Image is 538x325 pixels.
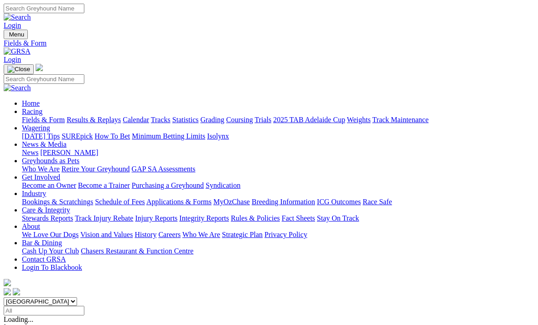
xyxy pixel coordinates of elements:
a: Bookings & Scratchings [22,198,93,206]
img: Search [4,13,31,21]
a: Results & Replays [67,116,121,124]
a: Trials [254,116,271,124]
a: Minimum Betting Limits [132,132,205,140]
a: Care & Integrity [22,206,70,214]
input: Select date [4,306,84,315]
div: About [22,231,534,239]
a: Bar & Dining [22,239,62,247]
a: Login [4,56,21,63]
a: Contact GRSA [22,255,66,263]
a: Cash Up Your Club [22,247,79,255]
a: Stewards Reports [22,214,73,222]
div: Get Involved [22,181,534,190]
a: ICG Outcomes [317,198,361,206]
a: Track Injury Rebate [75,214,133,222]
a: Stay On Track [317,214,359,222]
a: Grading [201,116,224,124]
a: Statistics [172,116,199,124]
a: Fact Sheets [282,214,315,222]
a: Breeding Information [252,198,315,206]
a: GAP SA Assessments [132,165,196,173]
img: twitter.svg [13,288,20,295]
a: Tracks [151,116,171,124]
a: Login [4,21,21,29]
a: Fields & Form [22,116,65,124]
a: Weights [347,116,371,124]
a: Calendar [123,116,149,124]
a: History [134,231,156,238]
a: Schedule of Fees [95,198,145,206]
a: Track Maintenance [372,116,429,124]
a: Careers [158,231,181,238]
a: Retire Your Greyhound [62,165,130,173]
img: logo-grsa-white.png [36,64,43,71]
a: Industry [22,190,46,197]
a: Greyhounds as Pets [22,157,79,165]
div: Wagering [22,132,534,140]
a: Race Safe [362,198,392,206]
img: Search [4,84,31,92]
div: News & Media [22,149,534,157]
a: Wagering [22,124,50,132]
button: Toggle navigation [4,64,34,74]
a: Who We Are [182,231,220,238]
a: How To Bet [95,132,130,140]
span: Loading... [4,315,33,323]
input: Search [4,4,84,13]
a: Get Involved [22,173,60,181]
a: Integrity Reports [179,214,229,222]
img: GRSA [4,47,31,56]
span: Menu [9,31,24,38]
a: About [22,222,40,230]
a: Fields & Form [4,39,534,47]
a: Login To Blackbook [22,263,82,271]
a: News [22,149,38,156]
div: Industry [22,198,534,206]
a: MyOzChase [213,198,250,206]
div: Care & Integrity [22,214,534,222]
img: logo-grsa-white.png [4,279,11,286]
a: Isolynx [207,132,229,140]
a: We Love Our Dogs [22,231,78,238]
div: Racing [22,116,534,124]
div: Bar & Dining [22,247,534,255]
a: 2025 TAB Adelaide Cup [273,116,345,124]
a: Strategic Plan [222,231,263,238]
a: Applications & Forms [146,198,212,206]
a: Syndication [206,181,240,189]
img: Close [7,66,30,73]
a: Privacy Policy [264,231,307,238]
a: Vision and Values [80,231,133,238]
a: News & Media [22,140,67,148]
img: facebook.svg [4,288,11,295]
a: Coursing [226,116,253,124]
a: Racing [22,108,42,115]
a: Home [22,99,40,107]
a: SUREpick [62,132,93,140]
div: Greyhounds as Pets [22,165,534,173]
a: [DATE] Tips [22,132,60,140]
a: Who We Are [22,165,60,173]
a: Injury Reports [135,214,177,222]
a: Rules & Policies [231,214,280,222]
a: Purchasing a Greyhound [132,181,204,189]
input: Search [4,74,84,84]
a: Become a Trainer [78,181,130,189]
a: Chasers Restaurant & Function Centre [81,247,193,255]
button: Toggle navigation [4,30,28,39]
a: [PERSON_NAME] [40,149,98,156]
a: Become an Owner [22,181,76,189]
